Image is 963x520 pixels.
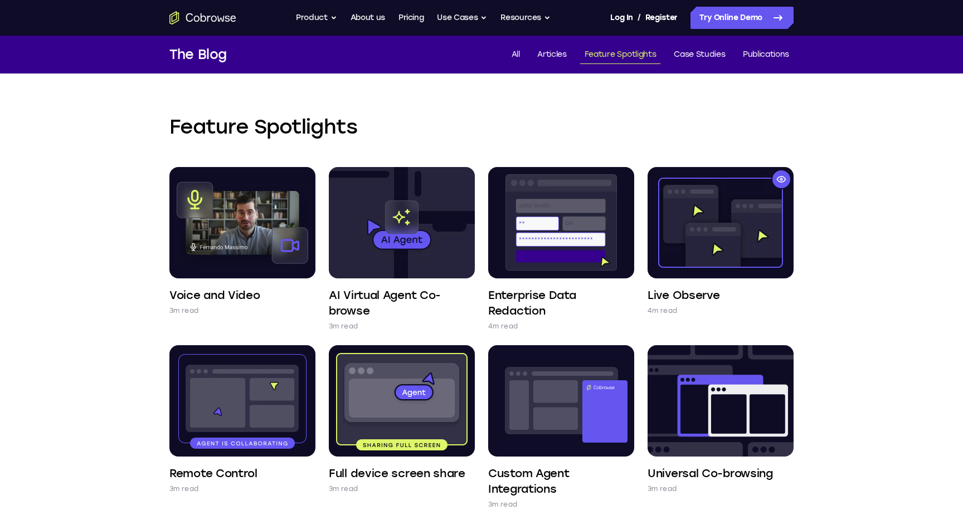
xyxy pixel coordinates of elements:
[398,7,424,29] a: Pricing
[169,345,315,494] a: Remote Control 3m read
[329,321,358,332] p: 3m read
[296,7,337,29] button: Product
[488,321,518,332] p: 4m read
[329,167,475,332] a: AI Virtual Agent Co-browse 3m read
[648,345,794,494] a: Universal Co-browsing 3m read
[500,7,551,29] button: Resources
[329,345,475,457] img: Full device screen share
[507,46,524,64] a: All
[488,465,634,497] h4: Custom Agent Integrations
[648,167,794,316] a: Live Observe 4m read
[648,305,677,316] p: 4m read
[648,465,773,481] h4: Universal Co-browsing
[169,167,315,278] img: Voice and Video
[169,305,198,316] p: 3m read
[329,465,465,481] h4: Full device screen share
[533,46,571,64] a: Articles
[488,287,634,318] h4: Enterprise Data Redaction
[351,7,385,29] a: About us
[488,345,634,510] a: Custom Agent Integrations 3m read
[169,465,257,481] h4: Remote Control
[488,167,634,278] img: Enterprise Data Redaction
[648,345,794,457] img: Universal Co-browsing
[169,483,198,494] p: 3m read
[169,167,315,316] a: Voice and Video 3m read
[169,345,315,457] img: Remote Control
[488,499,517,510] p: 3m read
[648,483,677,494] p: 3m read
[329,167,475,278] img: AI Virtual Agent Co-browse
[488,167,634,332] a: Enterprise Data Redaction 4m read
[738,46,794,64] a: Publications
[329,345,475,494] a: Full device screen share 3m read
[610,7,633,29] a: Log In
[329,287,475,318] h4: AI Virtual Agent Co-browse
[638,11,641,24] span: /
[648,167,794,278] img: Live Observe
[645,7,678,29] a: Register
[169,11,236,24] a: Go to the home page
[329,483,358,494] p: 3m read
[169,114,794,140] h2: Feature Spotlights
[648,287,719,303] h4: Live Observe
[690,7,794,29] a: Try Online Demo
[669,46,729,64] a: Case Studies
[169,45,227,65] h1: The Blog
[437,7,487,29] button: Use Cases
[580,46,661,64] a: Feature Spotlights
[488,345,634,457] img: Custom Agent Integrations
[169,287,260,303] h4: Voice and Video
